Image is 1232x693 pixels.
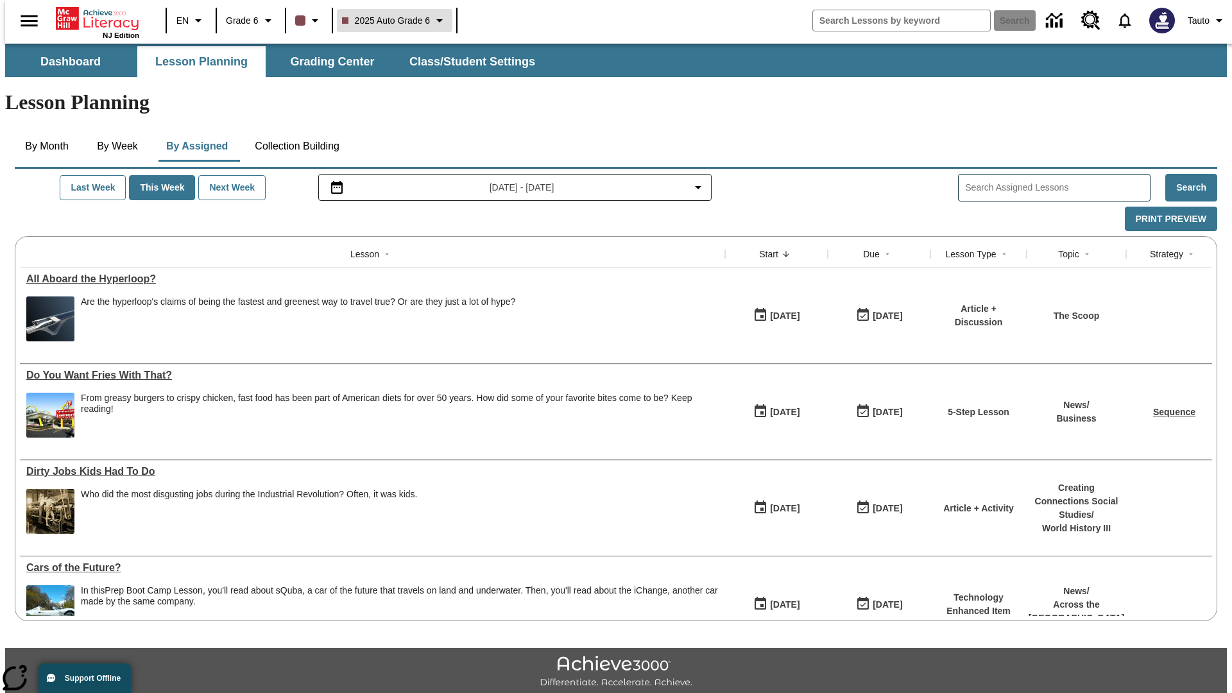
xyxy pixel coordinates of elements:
span: [DATE] - [DATE] [490,181,554,194]
div: [DATE] [770,308,800,324]
a: All Aboard the Hyperloop?, Lessons [26,273,719,285]
a: Resource Center, Will open in new tab [1074,3,1108,38]
button: Sort [778,246,794,262]
div: Who did the most disgusting jobs during the Industrial Revolution? Often, it was kids. [81,489,418,500]
a: Cars of the Future? , Lessons [26,562,719,574]
button: Search [1165,174,1217,201]
div: Start [759,248,778,261]
div: Strategy [1150,248,1183,261]
button: 07/21/25: First time the lesson was available [749,304,804,328]
img: Achieve3000 Differentiate Accelerate Achieve [540,656,692,689]
span: Grading Center [290,55,374,69]
input: search field [813,10,990,31]
a: Data Center [1038,3,1074,38]
button: Language: EN, Select a language [171,9,212,32]
div: [DATE] [873,308,902,324]
div: Lesson [350,248,379,261]
p: Article + Activity [943,502,1014,515]
button: Class: 2025 Auto Grade 6, Select your class [337,9,453,32]
div: Dirty Jobs Kids Had To Do [26,466,719,477]
button: This Week [129,175,195,200]
a: Home [56,6,139,31]
div: In this [81,585,719,607]
button: Sort [880,246,895,262]
button: 07/01/25: First time the lesson was available [749,592,804,617]
div: [DATE] [873,501,902,517]
div: Are the hyperloop's claims of being the fastest and greenest way to travel true? Or are they just... [81,296,515,307]
button: Collection Building [244,131,350,162]
button: Sort [1183,246,1199,262]
h1: Lesson Planning [5,90,1227,114]
span: Grade 6 [226,14,259,28]
div: SubNavbar [5,46,547,77]
div: Do You Want Fries With That? [26,370,719,381]
div: Who did the most disgusting jobs during the Industrial Revolution? Often, it was kids. [81,489,418,534]
button: Class/Student Settings [399,46,545,77]
button: Lesson Planning [137,46,266,77]
img: High-tech automobile treading water. [26,585,74,630]
button: Class color is dark brown. Change class color [290,9,328,32]
button: 11/30/25: Last day the lesson can be accessed [851,496,907,520]
div: [DATE] [770,501,800,517]
a: Do You Want Fries With That?, Lessons [26,370,719,381]
div: [DATE] [770,597,800,613]
button: Open side menu [10,2,48,40]
a: Sequence [1153,407,1195,417]
img: Black and white photo of two young boys standing on a piece of heavy machinery [26,489,74,534]
button: Dashboard [6,46,135,77]
button: 07/20/26: Last day the lesson can be accessed [851,400,907,424]
div: Due [863,248,880,261]
div: All Aboard the Hyperloop? [26,273,719,285]
p: World History III [1033,522,1120,535]
button: Grading Center [268,46,397,77]
a: Notifications [1108,4,1142,37]
div: [DATE] [873,597,902,613]
button: Select the date range menu item [324,180,706,195]
p: Business [1056,412,1096,425]
img: Avatar [1149,8,1175,33]
button: Sort [1079,246,1095,262]
button: Last Week [60,175,126,200]
img: One of the first McDonald's stores, with the iconic red sign and golden arches. [26,393,74,438]
span: Lesson Planning [155,55,248,69]
button: 07/11/25: First time the lesson was available [749,496,804,520]
button: Sort [997,246,1012,262]
button: By Assigned [156,131,238,162]
span: 2025 Auto Grade 6 [342,14,431,28]
a: Dirty Jobs Kids Had To Do, Lessons [26,466,719,477]
div: [DATE] [770,404,800,420]
button: Select a new avatar [1142,4,1183,37]
div: [DATE] [873,404,902,420]
button: Grade: Grade 6, Select a grade [221,9,281,32]
div: SubNavbar [5,44,1227,77]
div: Topic [1058,248,1079,261]
span: Tauto [1188,14,1210,28]
button: Next Week [198,175,266,200]
div: Home [56,4,139,39]
button: Support Offline [38,663,131,693]
testabrev: Prep Boot Camp Lesson, you'll read about sQuba, a car of the future that travels on land and unde... [81,585,718,606]
div: Are the hyperloop's claims of being the fastest and greenest way to travel true? Or are they just... [81,296,515,341]
span: EN [176,14,189,28]
span: Class/Student Settings [409,55,535,69]
p: News / [1056,398,1096,412]
input: Search Assigned Lessons [965,178,1150,197]
p: Article + Discussion [937,302,1020,329]
button: 07/14/25: First time the lesson was available [749,400,804,424]
div: Cars of the Future? [26,562,719,574]
span: NJ Edition [103,31,139,39]
p: News / [1029,585,1125,598]
div: From greasy burgers to crispy chicken, fast food has been part of American diets for over 50 year... [81,393,719,415]
p: The Scoop [1054,309,1100,323]
button: By Month [15,131,79,162]
p: Technology Enhanced Item [937,591,1020,618]
p: Creating Connections Social Studies / [1033,481,1120,522]
button: Sort [379,246,395,262]
div: From greasy burgers to crispy chicken, fast food has been part of American diets for over 50 year... [81,393,719,438]
div: Lesson Type [945,248,996,261]
button: By Week [85,131,150,162]
button: 08/01/26: Last day the lesson can be accessed [851,592,907,617]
